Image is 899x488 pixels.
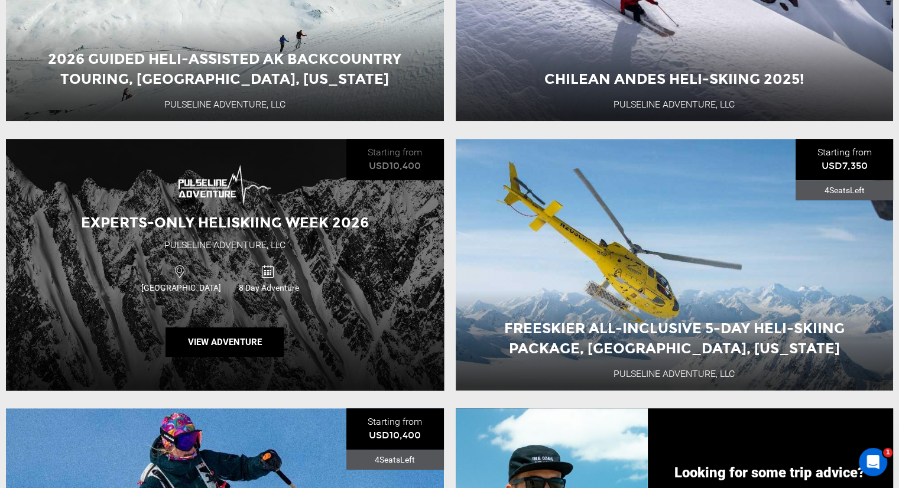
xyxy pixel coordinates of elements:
img: images [177,164,272,207]
iframe: Intercom live chat [859,448,887,476]
div: Pulseline Adventure, LLC [164,239,285,252]
span: [GEOGRAPHIC_DATA] [137,282,225,294]
span: Experts-Only Heliskiing Week 2026 [81,214,369,231]
span: 8 Day Adventure [225,282,312,294]
button: View Adventure [165,327,284,357]
span: 1 [883,448,892,457]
